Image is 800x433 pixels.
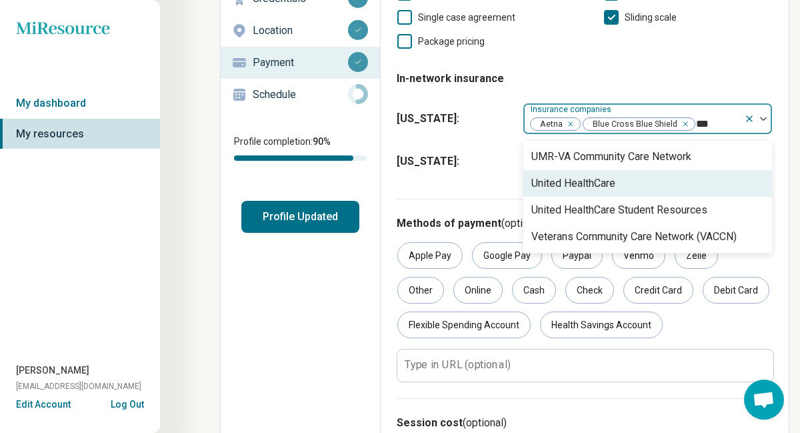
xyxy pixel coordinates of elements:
div: Google Pay [472,242,542,269]
label: Type in URL (optional) [405,360,511,370]
div: Paypal [551,242,603,269]
div: Flexible Spending Account [397,312,531,338]
div: Veterans Community Care Network (VACCN) [531,229,737,245]
h3: Session cost [397,415,773,431]
span: Single case agreement [418,12,515,23]
button: Profile Updated [241,201,359,233]
button: Log Out [111,398,144,408]
div: Other [397,277,444,304]
div: Profile completion: [221,127,380,169]
a: Payment [221,47,380,79]
div: Health Savings Account [540,312,663,338]
div: Check [565,277,614,304]
div: Open chat [744,380,784,420]
span: Aetna [531,118,567,131]
div: Credit Card [623,277,693,304]
div: United HealthCare [531,175,615,191]
h3: Methods of payment [397,215,773,232]
p: Location [253,23,348,39]
div: Venmo [612,242,665,269]
span: (optional) [501,217,545,230]
span: [US_STATE] : [397,111,512,127]
div: UMR-VA Community Care Network [531,149,691,165]
span: Sliding scale [625,12,677,23]
div: Zelle [675,242,718,269]
div: Apple Pay [397,242,463,269]
a: Schedule [221,79,380,111]
span: [US_STATE] : [397,153,512,169]
div: Debit Card [703,277,769,304]
label: Insurance companies [531,105,614,114]
div: Online [453,277,503,304]
button: Edit Account [16,398,71,412]
div: Cash [512,277,556,304]
a: Location [221,15,380,47]
p: Payment [253,55,348,71]
span: Package pricing [418,36,485,47]
span: [PERSON_NAME] [16,364,89,378]
div: Profile completion [234,155,367,161]
span: [EMAIL_ADDRESS][DOMAIN_NAME] [16,380,141,392]
p: Schedule [253,87,348,103]
legend: In-network insurance [397,60,504,97]
span: 90 % [313,136,331,147]
div: United HealthCare Student Resources [531,202,707,218]
span: (optional) [463,416,507,429]
span: Blue Cross Blue Shield [583,118,681,131]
